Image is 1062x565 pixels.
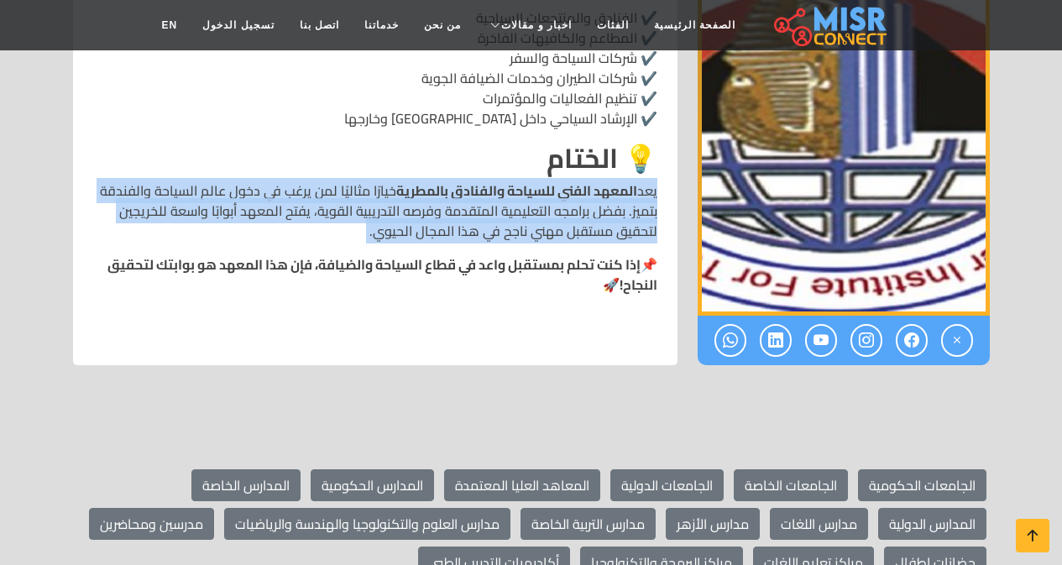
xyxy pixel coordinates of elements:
a: خدماتنا [352,9,411,41]
a: المدارس الخاصة [191,469,301,501]
a: الصفحة الرئيسية [641,9,748,41]
strong: إذا كنت تحلم بمستقبل واعد في قطاع السياحة والضيافة، فإن هذا المعهد هو بوابتك لتحقيق النجاح! [107,252,657,297]
a: المعاهد العليا المعتمدة [444,469,600,501]
a: من نحن [411,9,473,41]
p: ✔️ الفنادق والمنتجعات السياحية ✔️ المطاعم والكافيهات الفاخرة ✔️ شركات السياحة والسفر ✔️ شركات الط... [93,8,657,128]
a: مدارس العلوم والتكنولوجيا والهندسة والرياضيات [224,508,510,540]
a: المدارس الحكومية [311,469,434,501]
img: main.misr_connect [774,4,887,46]
a: المدارس الدولية [878,508,986,540]
strong: المعهد الفني للسياحة والفنادق بالمطرية [396,178,637,203]
a: EN [149,9,191,41]
a: اتصل بنا [287,9,352,41]
a: مدارس التربية الخاصة [521,508,656,540]
a: الجامعات الخاصة [734,469,848,501]
a: تسجيل الدخول [190,9,286,41]
a: الجامعات الحكومية [858,469,986,501]
p: 📌 🚀 [93,254,657,295]
p: يعد خيارًا مثاليًا لمن يرغب في دخول عالم السياحة والفندقة بتميز. بفضل برامجه التعليمية المتقدمة و... [93,180,657,241]
a: اخبار و مقالات [473,9,584,41]
a: الجامعات الدولية [610,469,724,501]
a: مدارس اللغات [770,508,868,540]
span: اخبار و مقالات [501,18,572,33]
strong: 💡 الختام [547,133,657,183]
a: مدارس الأزهر [666,508,760,540]
a: الفئات [584,9,641,41]
a: مدرسين ومحاضرين [89,508,214,540]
